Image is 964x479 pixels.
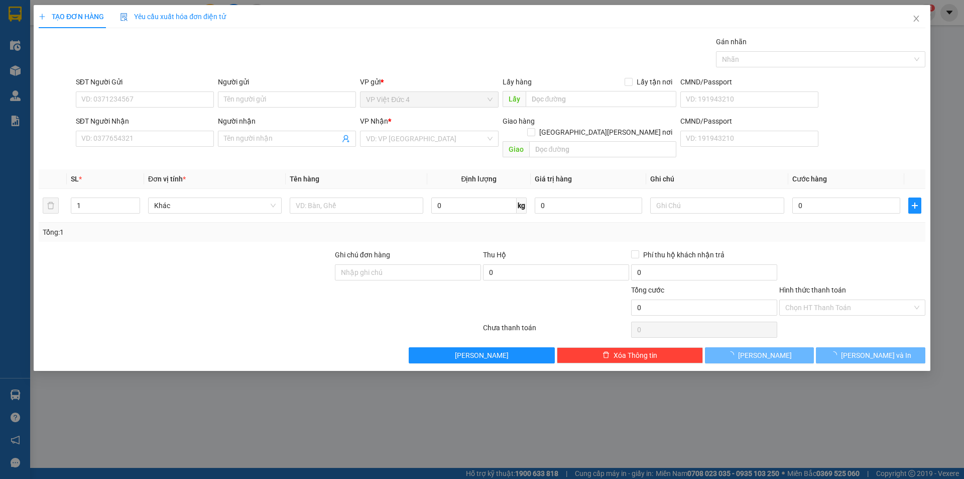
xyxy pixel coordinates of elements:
span: user-add [342,135,350,143]
label: Hình thức thanh toán [779,286,846,294]
span: Giá trị hàng [535,175,572,183]
button: plus [908,198,921,214]
input: VD: Bàn, Ghế [290,198,423,214]
span: Phí thu hộ khách nhận trả [639,249,729,260]
button: Close [902,5,930,33]
button: [PERSON_NAME] và In [816,347,925,363]
span: [GEOGRAPHIC_DATA][PERSON_NAME] nơi [535,127,676,138]
div: Người gửi [218,76,356,87]
span: Lấy hàng [503,78,532,86]
span: [PERSON_NAME] [455,350,509,361]
input: Ghi chú đơn hàng [335,264,481,280]
span: Tên hàng [290,175,319,183]
input: Dọc đường [526,91,676,107]
label: Gán nhãn [716,38,747,46]
span: [PERSON_NAME] [739,350,792,361]
span: Lấy tận nơi [633,76,676,87]
span: plus [39,13,46,20]
span: close [912,15,920,23]
span: kg [517,198,527,214]
span: delete [602,351,610,359]
img: icon [120,13,128,21]
div: Người nhận [218,116,356,127]
div: CMND/Passport [680,116,818,127]
span: Giao [503,141,529,157]
div: Tổng: 1 [43,227,372,238]
span: TẠO ĐƠN HÀNG [39,13,104,21]
button: delete [43,198,59,214]
button: [PERSON_NAME] [705,347,814,363]
input: 0 [535,198,643,214]
button: [PERSON_NAME] [409,347,555,363]
span: Cước hàng [792,175,827,183]
input: Ghi Chú [651,198,784,214]
span: Tổng cước [631,286,664,294]
label: Ghi chú đơn hàng [335,251,390,259]
div: CMND/Passport [680,76,818,87]
span: [PERSON_NAME] và In [841,350,911,361]
button: deleteXóa Thông tin [557,347,703,363]
span: SL [71,175,79,183]
span: loading [728,351,739,358]
span: Giao hàng [503,117,535,125]
span: Đơn vị tính [148,175,186,183]
span: VP Nhận [360,117,389,125]
input: Dọc đường [529,141,676,157]
span: Xóa Thông tin [614,350,657,361]
div: SĐT Người Gửi [76,76,214,87]
span: Thu Hộ [483,251,506,259]
span: Yêu cầu xuất hóa đơn điện tử [120,13,226,21]
div: Chưa thanh toán [482,322,630,340]
span: loading [830,351,841,358]
span: VP Việt Đức 4 [367,92,493,107]
span: Định lượng [461,175,497,183]
span: plus [909,202,921,210]
div: VP gửi [360,76,499,87]
span: Khác [154,198,276,213]
div: SĐT Người Nhận [76,116,214,127]
th: Ghi chú [647,169,788,189]
span: Lấy [503,91,526,107]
